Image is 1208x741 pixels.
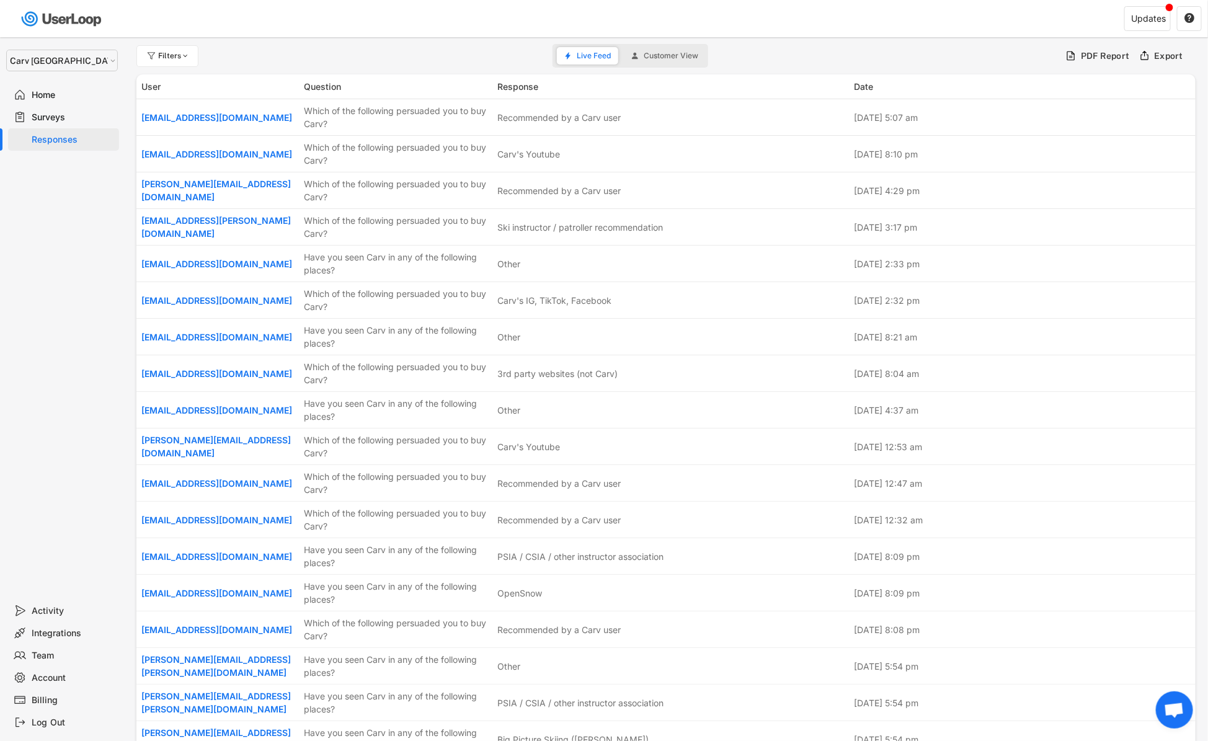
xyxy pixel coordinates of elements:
[854,80,1191,93] div: Date
[854,331,1191,344] div: [DATE] 8:21 am
[304,287,490,313] div: Which of the following persuaded you to buy Carv?
[141,551,292,562] a: [EMAIL_ADDRESS][DOMAIN_NAME]
[854,660,1191,673] div: [DATE] 5:54 pm
[304,214,490,240] div: Which of the following persuaded you to buy Carv?
[854,184,1191,197] div: [DATE] 4:29 pm
[854,477,1191,490] div: [DATE] 12:47 am
[1184,12,1194,24] text: 
[304,177,490,203] div: Which of the following persuaded you to buy Carv?
[497,404,520,417] div: Other
[497,257,520,270] div: Other
[497,696,664,709] div: PSIA / CSIA / other instructor association
[854,294,1191,307] div: [DATE] 2:32 pm
[854,404,1191,417] div: [DATE] 4:37 am
[32,650,114,662] div: Team
[141,588,292,598] a: [EMAIL_ADDRESS][DOMAIN_NAME]
[141,368,292,379] a: [EMAIL_ADDRESS][DOMAIN_NAME]
[32,89,114,101] div: Home
[304,470,490,496] div: Which of the following persuaded you to buy Carv?
[497,331,520,344] div: Other
[304,141,490,167] div: Which of the following persuaded you to buy Carv?
[497,440,560,453] div: Carv's Youtube
[854,587,1191,600] div: [DATE] 8:09 pm
[141,179,291,202] a: [PERSON_NAME][EMAIL_ADDRESS][DOMAIN_NAME]
[854,696,1191,709] div: [DATE] 5:54 pm
[304,507,490,533] div: Which of the following persuaded you to buy Carv?
[141,405,292,415] a: [EMAIL_ADDRESS][DOMAIN_NAME]
[497,367,618,380] div: 3rd party websites (not Carv)
[141,80,296,93] div: User
[304,80,490,93] div: Question
[304,251,490,277] div: Have you seen Carv in any of the following places?
[141,215,291,239] a: [EMAIL_ADDRESS][PERSON_NAME][DOMAIN_NAME]
[497,111,621,124] div: Recommended by a Carv user
[497,660,520,673] div: Other
[141,515,292,525] a: [EMAIL_ADDRESS][DOMAIN_NAME]
[497,550,664,563] div: PSIA / CSIA / other instructor association
[557,47,618,64] button: Live Feed
[1184,13,1195,24] button: 
[304,543,490,569] div: Have you seen Carv in any of the following places?
[141,435,291,458] a: [PERSON_NAME][EMAIL_ADDRESS][DOMAIN_NAME]
[497,623,621,636] div: Recommended by a Carv user
[141,654,291,678] a: [PERSON_NAME][EMAIL_ADDRESS][PERSON_NAME][DOMAIN_NAME]
[1155,50,1184,61] div: Export
[304,580,490,606] div: Have you seen Carv in any of the following places?
[32,134,114,146] div: Responses
[304,397,490,423] div: Have you seen Carv in any of the following places?
[304,690,490,716] div: Have you seen Carv in any of the following places?
[304,324,490,350] div: Have you seen Carv in any of the following places?
[497,477,621,490] div: Recommended by a Carv user
[141,332,292,342] a: [EMAIL_ADDRESS][DOMAIN_NAME]
[854,513,1191,526] div: [DATE] 12:32 am
[854,367,1191,380] div: [DATE] 8:04 am
[624,47,706,64] button: Customer View
[497,148,560,161] div: Carv's Youtube
[32,605,114,617] div: Activity
[304,653,490,679] div: Have you seen Carv in any of the following places?
[141,478,292,489] a: [EMAIL_ADDRESS][DOMAIN_NAME]
[1081,50,1130,61] div: PDF Report
[141,295,292,306] a: [EMAIL_ADDRESS][DOMAIN_NAME]
[854,440,1191,453] div: [DATE] 12:53 am
[577,52,611,60] span: Live Feed
[32,628,114,639] div: Integrations
[497,80,846,93] div: Response
[32,694,114,706] div: Billing
[141,624,292,635] a: [EMAIL_ADDRESS][DOMAIN_NAME]
[141,149,292,159] a: [EMAIL_ADDRESS][DOMAIN_NAME]
[32,717,114,729] div: Log Out
[304,433,490,459] div: Which of the following persuaded you to buy Carv?
[304,104,490,130] div: Which of the following persuaded you to buy Carv?
[19,6,106,32] img: userloop-logo-01.svg
[304,360,490,386] div: Which of the following persuaded you to buy Carv?
[854,550,1191,563] div: [DATE] 8:09 pm
[497,513,621,526] div: Recommended by a Carv user
[1131,14,1166,23] div: Updates
[141,259,292,269] a: [EMAIL_ADDRESS][DOMAIN_NAME]
[141,691,291,714] a: [PERSON_NAME][EMAIL_ADDRESS][PERSON_NAME][DOMAIN_NAME]
[854,623,1191,636] div: [DATE] 8:08 pm
[32,112,114,123] div: Surveys
[32,672,114,684] div: Account
[854,111,1191,124] div: [DATE] 5:07 am
[141,112,292,123] a: [EMAIL_ADDRESS][DOMAIN_NAME]
[644,52,698,60] span: Customer View
[304,616,490,642] div: Which of the following persuaded you to buy Carv?
[854,221,1191,234] div: [DATE] 3:17 pm
[1156,691,1193,729] a: Open chat
[854,148,1191,161] div: [DATE] 8:10 pm
[158,52,190,60] div: Filters
[497,184,621,197] div: Recommended by a Carv user
[854,257,1191,270] div: [DATE] 2:33 pm
[497,587,542,600] div: OpenSnow
[497,221,663,234] div: Ski instructor / patroller recommendation
[497,294,611,307] div: Carv's IG, TikTok, Facebook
